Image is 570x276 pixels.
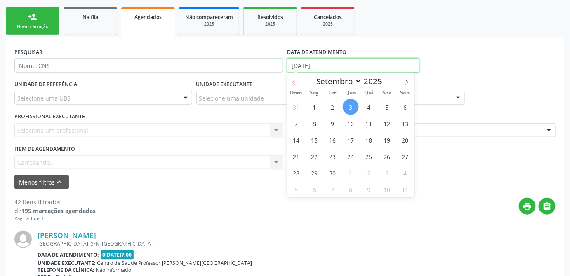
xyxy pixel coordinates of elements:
a: [PERSON_NAME] [38,231,96,240]
span: Setembro 28, 2025 [288,165,304,181]
span: Setembro 2, 2025 [325,99,341,115]
div: de [14,206,96,215]
span: Outubro 1, 2025 [343,165,359,181]
span: Setembro 1, 2025 [306,99,323,115]
span: Setembro 6, 2025 [397,99,413,115]
span: Qui [360,90,378,96]
button: print [519,198,536,215]
img: img [14,231,32,248]
div: 2025 [185,21,233,27]
div: 2025 [307,21,349,27]
span: Setembro 27, 2025 [397,148,413,164]
div: Nova marcação [12,23,53,30]
select: Month [312,75,362,87]
span: Cancelados [314,14,342,21]
span: Na fila [82,14,98,21]
span: Outubro 8, 2025 [343,181,359,197]
span: Setembro 29, 2025 [306,165,323,181]
span: Setembro 12, 2025 [379,115,395,131]
span: Selecione uma unidade [199,94,264,103]
span: Setembro 10, 2025 [343,115,359,131]
i: print [523,202,532,211]
button:  [539,198,556,215]
label: UNIDADE EXECUTANTE [196,78,253,91]
span: Setembro 17, 2025 [343,132,359,148]
label: DATA DE ATENDIMENTO [287,46,346,58]
span: Outubro 4, 2025 [397,165,413,181]
label: Item de agendamento [14,143,75,156]
span: Setembro 23, 2025 [325,148,341,164]
span: Setembro 3, 2025 [343,99,359,115]
span: Setembro 7, 2025 [288,115,304,131]
b: Unidade executante: [38,260,96,267]
span: Setembro 16, 2025 [325,132,341,148]
span: Setembro 9, 2025 [325,115,341,131]
span: Não informado [96,267,132,274]
span: Outubro 3, 2025 [379,165,395,181]
input: Year [362,76,389,87]
div: 42 itens filtrados [14,198,96,206]
b: Telefone da clínica: [38,267,94,274]
span: Qua [342,90,360,96]
span: Setembro 25, 2025 [361,148,377,164]
i:  [543,202,552,211]
span: Sáb [396,90,414,96]
div: person_add [28,12,37,21]
span: Ter [323,90,342,96]
span: Resolvidos [257,14,283,21]
span: Outubro 7, 2025 [325,181,341,197]
span: 0[DATE]7:00 [101,250,134,260]
label: PROFISSIONAL EXECUTANTE [14,110,85,123]
span: Dom [287,90,305,96]
span: Sex [378,90,396,96]
span: Setembro 4, 2025 [361,99,377,115]
span: Outubro 2, 2025 [361,165,377,181]
span: Setembro 18, 2025 [361,132,377,148]
strong: 195 marcações agendadas [21,207,96,215]
input: Nome, CNS [14,58,283,73]
span: Setembro 13, 2025 [397,115,413,131]
span: Outubro 6, 2025 [306,181,323,197]
span: Setembro 24, 2025 [343,148,359,164]
span: Setembro 8, 2025 [306,115,323,131]
b: Data de atendimento: [38,251,99,258]
span: Setembro 21, 2025 [288,148,304,164]
span: Outubro 10, 2025 [379,181,395,197]
button: Menos filtroskeyboard_arrow_up [14,175,69,189]
span: Não compareceram [185,14,233,21]
span: Outubro 9, 2025 [361,181,377,197]
span: Agosto 31, 2025 [288,99,304,115]
input: Selecione um intervalo [287,58,419,73]
div: [GEOGRAPHIC_DATA], S/N, [GEOGRAPHIC_DATA] [38,240,432,247]
div: Página 1 de 3 [14,215,96,222]
span: Agendados [134,14,162,21]
span: Setembro 20, 2025 [397,132,413,148]
span: Setembro 30, 2025 [325,165,341,181]
span: Selecione uma UBS [17,94,71,103]
label: UNIDADE DE REFERÊNCIA [14,78,77,91]
i: keyboard_arrow_up [55,178,64,187]
span: Setembro 11, 2025 [361,115,377,131]
label: PESQUISAR [14,46,42,58]
span: Setembro 22, 2025 [306,148,323,164]
span: Seg [305,90,323,96]
span: Setembro 26, 2025 [379,148,395,164]
span: Setembro 15, 2025 [306,132,323,148]
div: 2025 [250,21,291,27]
span: Setembro 19, 2025 [379,132,395,148]
span: Outubro 11, 2025 [397,181,413,197]
span: Setembro 5, 2025 [379,99,395,115]
span: Setembro 14, 2025 [288,132,304,148]
span: Centro de Saude Professor [PERSON_NAME][GEOGRAPHIC_DATA] [97,260,252,267]
span: Outubro 5, 2025 [288,181,304,197]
